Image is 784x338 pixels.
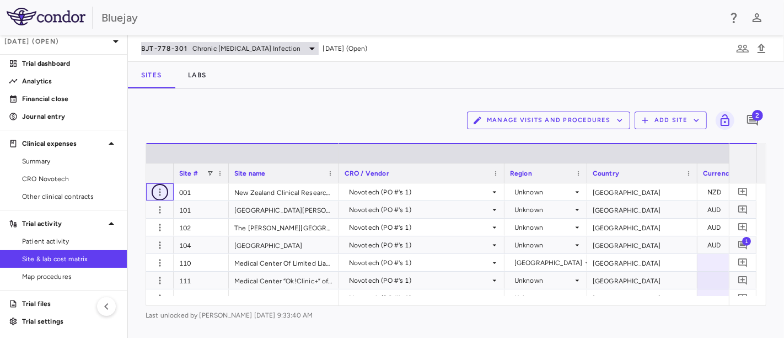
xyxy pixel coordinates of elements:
span: Patient activity [22,236,118,246]
p: Analytics [22,76,118,86]
div: 110 [174,254,229,271]
span: Site & lab cost matrix [22,254,118,264]
svg: Add comment [746,114,759,127]
button: Add comment [743,111,762,130]
button: Add comment [735,220,750,235]
p: [DATE] (Open) [4,36,109,46]
div: [GEOGRAPHIC_DATA] [587,236,697,254]
div: The [PERSON_NAME][GEOGRAPHIC_DATA] [229,219,339,236]
div: 101 [174,201,229,218]
div: [GEOGRAPHIC_DATA] [587,201,697,218]
img: logo-full-SnFGN8VE.png [7,8,85,25]
span: 1 [742,236,751,245]
div: [GEOGRAPHIC_DATA] [229,236,339,254]
div: AUD [707,219,749,236]
div: Communal Non-commercial Enterprise “[GEOGRAPHIC_DATA] ? 1” [229,289,339,307]
div: Medical Center “Ok!Clinic+” of the "International Institute of Clinical Research" Ltd. [229,272,339,289]
div: 111 [174,272,229,289]
p: Trial files [22,299,118,309]
div: [GEOGRAPHIC_DATA] [587,272,697,289]
div: Medical Center Of Limited Liability Company Arensia Exploratory Medicine [229,254,339,271]
div: Novotech (PO #'s 1) [349,201,490,219]
div: Novotech (PO #'s 1) [349,219,490,236]
div: Unknown [514,236,573,254]
span: Summary [22,156,118,166]
span: BJT-778-301 [141,44,188,53]
div: 102 [174,219,229,236]
svg: Add comment [738,187,748,197]
span: Currency [703,170,733,177]
div: 001 [174,183,229,200]
svg: Add comment [738,204,748,215]
button: Add comment [735,237,750,252]
button: Add comment [735,184,750,199]
div: Bluejay [101,9,720,26]
div: New Zealand Clinical Research [GEOGRAPHIC_DATA] [229,183,339,200]
div: [GEOGRAPHIC_DATA] [587,219,697,236]
div: [GEOGRAPHIC_DATA] [514,254,583,272]
div: AUD [707,201,749,219]
span: Country [593,170,619,177]
svg: Add comment [738,275,748,286]
p: Journal entry [22,112,118,122]
div: [GEOGRAPHIC_DATA] [587,289,697,307]
div: [GEOGRAPHIC_DATA] [587,183,697,200]
div: Novotech (PO #'s 1) [349,236,490,254]
svg: Add comment [738,257,748,268]
span: Chronic [MEDICAL_DATA] Infection [192,44,301,54]
svg: Add comment [738,293,748,303]
button: Sites [128,62,175,88]
div: Unknown [514,219,573,236]
div: 112 [174,289,229,307]
button: Add comment [735,291,750,305]
span: Map procedures [22,272,118,282]
button: Add comment [735,273,750,288]
span: 2 [752,110,763,121]
p: Clinical expenses [22,139,105,149]
div: Unknown [514,272,573,289]
div: [GEOGRAPHIC_DATA][PERSON_NAME] [229,201,339,218]
svg: Add comment [738,240,748,250]
button: Manage Visits and Procedures [467,112,630,129]
p: Trial settings [22,316,118,326]
div: 104 [174,236,229,254]
span: Site name [234,170,265,177]
div: Novotech (PO #'s 1) [349,183,490,201]
button: Add comment [735,202,750,217]
button: Add comment [735,255,750,270]
button: Add Site [635,112,707,129]
span: Last unlocked by [PERSON_NAME] [DATE] 9:33:40 AM [146,310,766,320]
div: NZD [707,183,749,201]
div: Unknown [514,183,573,201]
span: CRO Novotech [22,174,118,184]
span: Site # [179,170,198,177]
div: Novotech (PO #'s 1) [349,254,490,272]
p: Trial activity [22,219,105,229]
div: [GEOGRAPHIC_DATA] [587,254,697,271]
p: Financial close [22,94,118,104]
span: Other clinical contracts [22,192,118,202]
div: Unknown [514,201,573,219]
button: Labs [175,62,219,88]
div: Novotech (PO #'s 1) [349,272,490,289]
span: CRO / Vendor [345,170,389,177]
p: Trial dashboard [22,59,118,68]
span: [DATE] (Open) [323,44,368,54]
span: Lock grid [711,111,734,130]
div: AUD [707,236,749,254]
svg: Add comment [738,222,748,233]
span: Region [510,170,532,177]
